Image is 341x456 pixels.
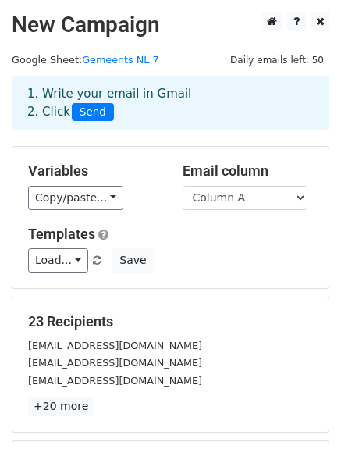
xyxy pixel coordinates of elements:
div: Виджет чата [263,381,341,456]
a: Templates [28,226,95,242]
a: Gemeents NL 7 [82,54,158,66]
small: [EMAIL_ADDRESS][DOMAIN_NAME] [28,340,202,351]
iframe: Chat Widget [263,381,341,456]
h5: 23 Recipients [28,313,313,330]
h2: New Campaign [12,12,329,38]
a: Daily emails left: 50 [225,54,329,66]
small: [EMAIL_ADDRESS][DOMAIN_NAME] [28,357,202,369]
span: Daily emails left: 50 [225,52,329,69]
small: Google Sheet: [12,54,159,66]
h5: Email column [183,162,314,180]
a: +20 more [28,397,94,416]
small: [EMAIL_ADDRESS][DOMAIN_NAME] [28,375,202,387]
h5: Variables [28,162,159,180]
div: 1. Write your email in Gmail 2. Click [16,85,325,121]
a: Load... [28,248,88,273]
span: Send [72,103,114,122]
button: Save [112,248,153,273]
a: Copy/paste... [28,186,123,210]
